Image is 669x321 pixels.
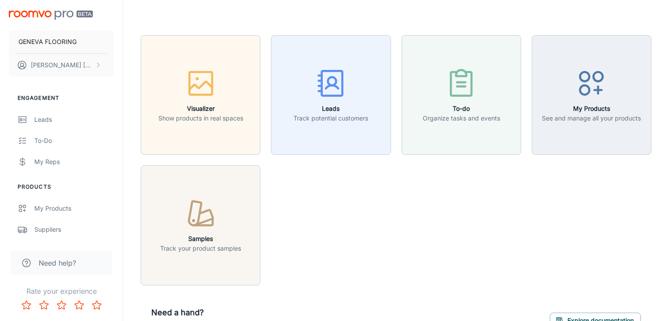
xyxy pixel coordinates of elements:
button: LeadsTrack potential customers [271,35,391,155]
button: SamplesTrack your product samples [141,165,260,285]
button: Rate 4 star [70,296,88,314]
div: My Reps [34,157,114,167]
p: Track your product samples [160,244,241,253]
p: [PERSON_NAME] [PERSON_NAME] [31,60,93,70]
p: Track potential customers [293,113,368,123]
p: See and manage all your products [542,113,641,123]
a: To-doOrganize tasks and events [402,90,521,99]
h6: Samples [160,234,241,244]
p: Show products in real spaces [158,113,243,123]
div: Suppliers [34,225,114,234]
button: To-doOrganize tasks and events [402,35,521,155]
button: Rate 3 star [53,296,70,314]
button: Rate 2 star [35,296,53,314]
div: My Products [34,204,114,213]
h6: Visualizer [158,104,243,113]
span: Need help? [39,258,76,268]
p: GENEVA FLOORING [18,37,77,47]
button: [PERSON_NAME] [PERSON_NAME] [9,54,114,77]
p: Organize tasks and events [423,113,500,123]
button: GENEVA FLOORING [9,30,114,53]
button: Rate 1 star [18,296,35,314]
a: LeadsTrack potential customers [271,90,391,99]
h6: Leads [293,104,368,113]
p: Rate your experience [7,286,116,296]
div: Leads [34,115,114,124]
button: VisualizerShow products in real spaces [141,35,260,155]
h6: My Products [542,104,641,113]
div: To-do [34,136,114,146]
img: Roomvo PRO Beta [9,11,93,20]
h6: To-do [423,104,500,113]
a: SamplesTrack your product samples [141,220,260,229]
a: My ProductsSee and manage all your products [532,90,651,99]
h6: Need a hand? [151,306,392,319]
button: My ProductsSee and manage all your products [532,35,651,155]
button: Rate 5 star [88,296,106,314]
